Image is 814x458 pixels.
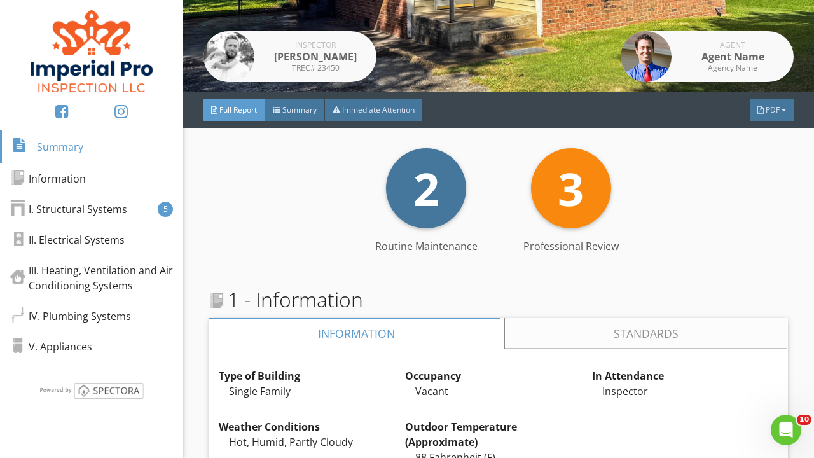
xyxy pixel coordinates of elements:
div: Professional Review [499,239,643,254]
div: III. Heating, Ventilation and Air Conditioning Systems [10,263,173,293]
div: I. Structural Systems [10,202,127,217]
a: Inspector [PERSON_NAME] TREC# 23450 [203,31,376,82]
span: Immediate Attention [342,104,415,115]
div: Information [10,171,86,186]
span: 3 [558,157,584,219]
div: V. Appliances [10,339,92,354]
div: Agency Name [682,64,783,72]
strong: Occupancy [405,369,461,383]
div: Inspector [592,384,778,399]
img: powered_by_spectora_2.png [38,382,145,399]
strong: In Attendance [592,369,664,383]
div: 5 [158,202,173,217]
img: sample-agent.png [621,31,672,82]
div: Inspector [265,41,366,49]
span: 10 [797,415,811,425]
div: Hot, Humid, Partly Cloudy [219,434,405,450]
img: profile_2.jpg [203,31,254,82]
div: IV. Plumbing Systems [10,309,131,324]
iframe: Intercom live chat [771,415,801,445]
div: Agent Name [682,49,783,64]
div: TREC# 23450 [265,64,366,72]
div: Routine Maintenance [354,239,499,254]
span: 1 - Information [209,284,363,315]
span: 2 [413,157,439,219]
div: II. Electrical Systems [10,232,125,247]
span: PDF [766,104,780,115]
strong: Type of Building [219,369,300,383]
span: Full Report [219,104,257,115]
a: Standards [505,318,788,349]
div: Vacant [405,384,591,399]
div: Summary [12,138,83,156]
div: [PERSON_NAME] [265,49,366,64]
strong: Weather Conditions [219,420,320,434]
span: Summary [282,104,317,115]
div: Single Family [219,384,405,399]
div: Agent [682,41,783,49]
img: imperial%20pro%20v4-01.png [31,10,153,92]
strong: Outdoor Temperature (Approximate) [405,420,517,449]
